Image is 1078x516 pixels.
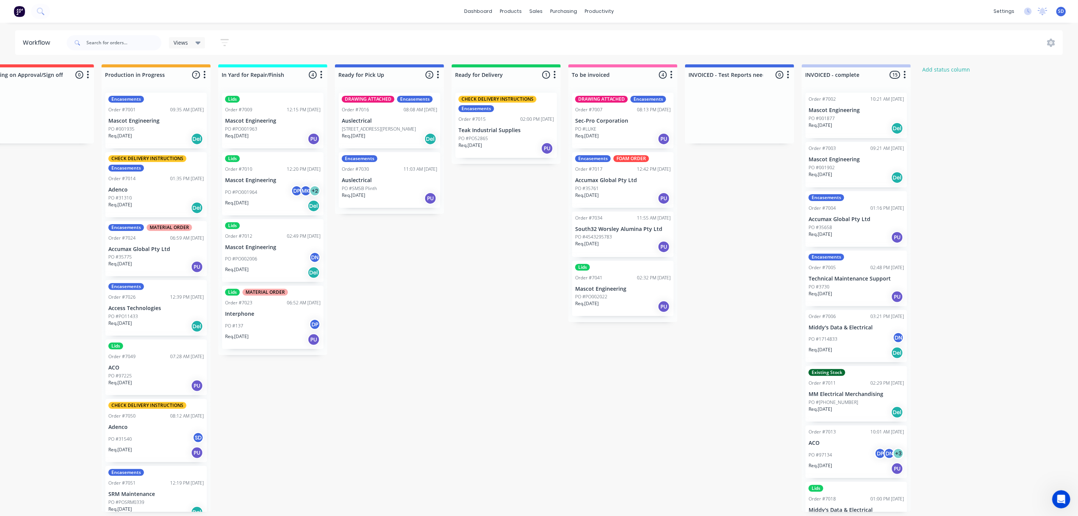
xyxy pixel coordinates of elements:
[809,399,858,406] p: PO #[PHONE_NUMBER]
[105,340,207,395] div: LidsOrder #704907:28 AM [DATE]ACOPO #97225Req.[DATE]PU
[870,264,904,271] div: 02:48 PM [DATE]
[870,380,904,387] div: 02:29 PM [DATE]
[12,100,58,107] div: Was that helpful?
[575,177,671,184] p: Accumax Global Pty Ltd
[287,166,321,173] div: 12:20 PM [DATE]
[105,221,207,277] div: EncasementsMATERIAL ORDEROrder #702406:59 AM [DATE]Accumax Global Pty LtdPO #35775Req.[DATE]PU
[6,172,146,197] div: Factory says…
[108,373,132,379] p: PO #97225
[809,254,844,260] div: Encasements
[631,96,666,103] div: Encasements
[572,93,674,148] div: DRAWING ATTACHEDEncasementsOrder #700708:13 PM [DATE]Sec-Pro CorporationPO #LUKEReq.[DATE]PU
[404,166,437,173] div: 11:03 AM [DATE]
[14,6,25,17] img: Factory
[809,194,844,201] div: Encasements
[575,264,590,271] div: Lids
[108,506,132,513] p: Req. [DATE]
[6,140,146,172] div: Factory says…
[225,118,321,124] p: Mascot Engineering
[71,50,77,56] a: Source reference 13415872:
[101,122,139,130] div: Yes, thank you
[458,96,537,103] div: CHECK DELIVERY INSTRUCTIONS
[496,6,526,17] div: products
[108,96,144,103] div: Encasements
[572,152,674,208] div: EncasementsFOAM ORDEROrder #701712:42 PM [DATE]Accumax Global Pty LtdPO #35761Req.[DATE]PU
[809,452,832,458] p: PO #97134
[108,424,204,430] p: Adenco
[225,323,243,329] p: PO #137
[637,166,671,173] div: 12:42 PM [DATE]
[12,19,139,56] div: To avoid duplicating the invoice, you'll need to disable the integration setting. Go to > and tur...
[891,347,903,359] div: Del
[108,294,136,301] div: Order #7026
[108,343,123,349] div: Lids
[809,429,836,435] div: Order #7013
[225,256,257,262] p: PO #PO002006
[637,215,671,221] div: 11:55 AM [DATE]
[424,133,437,145] div: Del
[809,115,835,122] p: PO #001877
[870,145,904,152] div: 09:21 AM [DATE]
[809,276,904,282] p: Technical Maintenance Support
[809,507,904,513] p: Middy's Data & Electrical
[95,118,146,134] div: Yes, thank you
[575,234,612,240] p: PO #4543295783
[287,233,321,240] div: 02:49 PM [DATE]
[575,274,602,281] div: Order #7041
[884,448,895,459] div: DN
[806,191,907,247] div: EncasementsOrder #700401:16 PM [DATE]Accumax Global Pty LtdPO #35658Req.[DATE]PU
[575,300,599,307] p: Req. [DATE]
[225,311,321,317] p: Interphone
[105,152,207,217] div: CHECK DELIVERY INSTRUCTIONSEncasementsOrder #701401:35 PM [DATE]AdencoPO #31310Req.[DATE]Del
[108,313,138,320] p: PO #PO11433
[455,93,557,158] div: CHECK DELIVERY INSTRUCTIONSEncasementsOrder #701502:00 PM [DATE]Teak Industrial SuppliesPO #PO528...
[520,116,554,123] div: 02:00 PM [DATE]
[22,4,34,16] img: Profile image for Factory
[225,106,252,113] div: Order #7009
[546,6,581,17] div: purchasing
[108,320,132,327] p: Req. [DATE]
[575,240,599,247] p: Req. [DATE]
[108,402,186,409] div: CHECK DELIVERY INSTRUCTIONS
[809,336,837,343] p: PO #1714833
[225,233,252,240] div: Order #7012
[170,235,204,242] div: 06:59 AM [DATE]
[575,293,607,300] p: PO #PO002022
[809,96,836,103] div: Order #7002
[108,379,132,386] p: Req. [DATE]
[397,96,433,103] div: Encasements
[225,126,257,133] p: PO #PO001963
[581,6,618,17] div: productivity
[108,195,132,201] p: PO #31310
[575,286,671,292] p: Mascot Engineering
[575,118,671,124] p: Sec-Pro Corporation
[225,200,249,206] p: Req. [DATE]
[6,172,124,196] div: Help Factory understand how they’re doing:
[575,155,611,162] div: Encasements
[48,248,54,254] button: Start recording
[809,391,904,398] p: MM Electrical Merchandising
[108,446,132,453] p: Req. [DATE]
[170,480,204,486] div: 12:19 PM [DATE]
[809,122,832,129] p: Req. [DATE]
[108,436,132,443] p: PO #31540
[222,152,324,215] div: LidsOrder #701012:20 PM [DATE]Mascot EngineeringPO #PO001964DPMK+2Req.[DATE]Del
[6,118,146,140] div: Sally says…
[119,3,133,17] button: Home
[108,469,144,476] div: Encasements
[108,283,144,290] div: Encasements
[130,245,142,257] button: Send a message…
[16,216,103,223] div: Thanks for letting us know
[108,165,144,171] div: Encasements
[108,106,136,113] div: Order #7001
[575,133,599,139] p: Req. [DATE]
[37,4,59,9] h1: Factory
[225,222,240,229] div: Lids
[809,496,836,502] div: Order #7018
[339,93,440,148] div: DRAWING ATTACHEDEncasementsOrder #701608:08 AM [DATE]Auslectrical[STREET_ADDRESS][PERSON_NAME]Req...
[342,155,377,162] div: Encasements
[809,171,832,178] p: Req. [DATE]
[575,126,596,133] p: PO #LUKE
[809,485,823,492] div: Lids
[170,294,204,301] div: 12:39 PM [DATE]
